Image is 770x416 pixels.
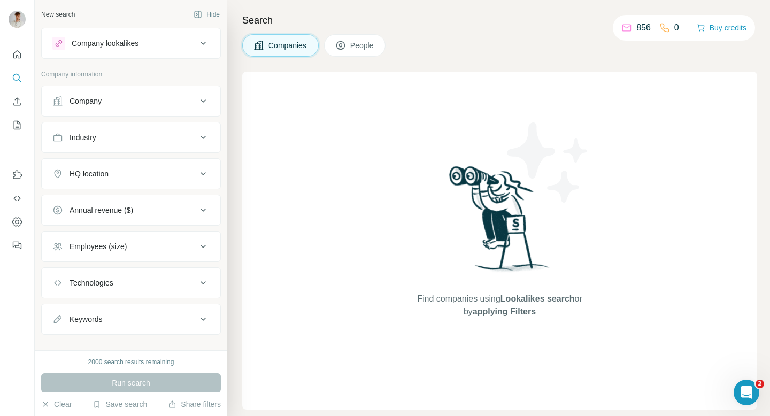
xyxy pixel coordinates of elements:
[9,68,26,88] button: Search
[88,357,174,367] div: 2000 search results remaining
[756,380,764,388] span: 2
[697,20,746,35] button: Buy credits
[93,399,147,410] button: Save search
[70,96,102,106] div: Company
[500,114,596,211] img: Surfe Illustration - Stars
[9,165,26,184] button: Use Surfe on LinkedIn
[636,21,651,34] p: 856
[70,241,127,252] div: Employees (size)
[9,92,26,111] button: Enrich CSV
[674,21,679,34] p: 0
[42,161,220,187] button: HQ location
[9,189,26,208] button: Use Surfe API
[70,205,133,215] div: Annual revenue ($)
[444,163,556,282] img: Surfe Illustration - Woman searching with binoculars
[168,399,221,410] button: Share filters
[42,306,220,332] button: Keywords
[350,40,375,51] span: People
[41,10,75,19] div: New search
[9,45,26,64] button: Quick start
[72,38,138,49] div: Company lookalikes
[42,88,220,114] button: Company
[41,399,72,410] button: Clear
[414,292,585,318] span: Find companies using or by
[70,132,96,143] div: Industry
[42,270,220,296] button: Technologies
[186,6,227,22] button: Hide
[70,168,109,179] div: HQ location
[473,307,536,316] span: applying Filters
[42,125,220,150] button: Industry
[242,13,757,28] h4: Search
[9,11,26,28] img: Avatar
[500,294,575,303] span: Lookalikes search
[70,314,102,325] div: Keywords
[42,197,220,223] button: Annual revenue ($)
[734,380,759,405] iframe: Intercom live chat
[42,234,220,259] button: Employees (size)
[9,212,26,232] button: Dashboard
[42,30,220,56] button: Company lookalikes
[9,115,26,135] button: My lists
[268,40,307,51] span: Companies
[41,70,221,79] p: Company information
[9,236,26,255] button: Feedback
[70,278,113,288] div: Technologies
